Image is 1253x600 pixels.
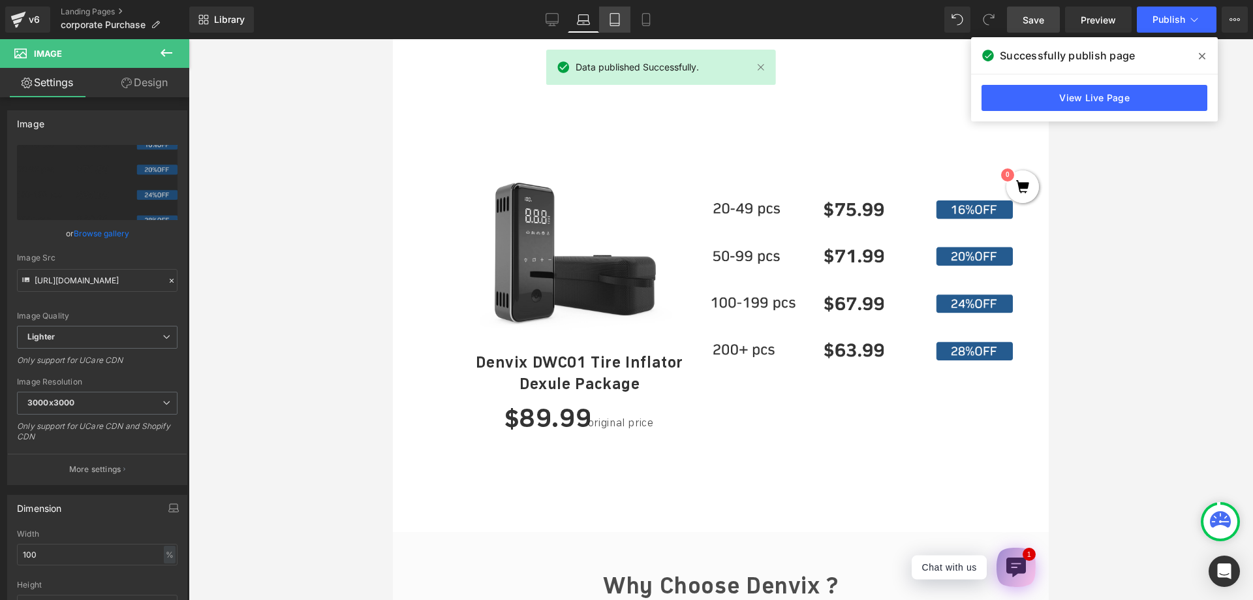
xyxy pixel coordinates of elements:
div: Open Intercom Messenger [1209,556,1240,587]
span: Preview [1081,13,1116,27]
div: Only support for UCare CDN [17,355,178,374]
span: Image [34,48,62,59]
a: Preview [1065,7,1132,33]
a: Design [97,68,192,97]
b: Lighter [27,332,55,341]
button: More [1222,7,1248,33]
a: 0 [613,141,646,157]
p: original price [195,375,309,394]
input: auto [17,544,178,565]
input: Link [17,269,178,292]
button: Publish [1137,7,1216,33]
a: Landing Pages [61,7,189,17]
a: Tablet [599,7,630,33]
a: Desktop [536,7,568,33]
div: Width [17,529,178,539]
span: Save [1023,13,1044,27]
div: Image Quality [17,311,178,321]
a: View Live Page [982,85,1207,111]
p: Why Choose Denvix ? [49,526,607,568]
span: Successfully publish page [1000,48,1135,63]
div: % [164,546,176,563]
b: 3000x3000 [27,398,74,407]
div: Image [17,111,44,129]
a: New Library [189,7,254,33]
div: or [17,227,178,240]
mark: 0 [607,128,623,144]
span: Library [214,14,245,25]
span: Data published Successfully. [576,60,699,74]
a: Laptop [568,7,599,33]
div: Dimension [17,496,62,514]
a: Browse gallery [74,222,129,245]
a: Mobile [630,7,662,33]
h1: $89.99 [95,362,215,396]
div: Only support for UCare CDN and Shopify CDN [17,421,178,450]
div: Height [17,580,178,590]
button: More settings [8,454,187,484]
a: v6 [5,7,50,33]
div: Image Src [17,253,178,262]
div: Image Resolution [17,377,178,387]
button: Redo [976,7,1002,33]
h1: Denvix DWC01 Tire Inflator Dexule Package [55,313,318,355]
p: More settings [69,464,121,475]
span: corporate Purchase [61,20,146,30]
span: Publish [1152,14,1185,25]
div: v6 [26,11,42,28]
button: Undo [944,7,970,33]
